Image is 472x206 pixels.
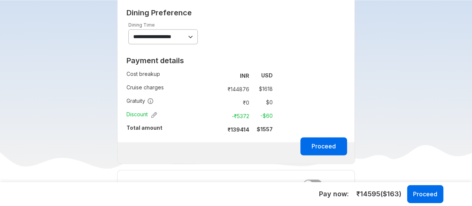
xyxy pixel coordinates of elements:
[221,84,252,94] td: ₹ 144876
[407,185,443,203] button: Proceed
[326,181,343,188] span: In US$
[256,181,299,188] span: Payments in INR
[218,109,221,123] td: :
[319,190,349,199] h5: Pay now:
[261,72,273,79] strong: USD
[218,96,221,109] td: :
[126,8,346,17] h2: Dining Preference
[126,82,218,96] td: Cruise charges
[221,111,252,121] td: -₹ 5372
[252,111,273,121] td: -$ 60
[126,124,162,131] strong: Total amount
[218,82,221,96] td: :
[218,123,221,136] td: :
[126,69,218,82] td: Cost breakup
[126,56,273,65] h2: Payment details
[252,84,273,94] td: $ 1618
[221,97,252,108] td: ₹ 0
[252,97,273,108] td: $ 0
[126,97,154,105] span: Gratuity
[257,126,273,132] strong: $ 1557
[240,73,249,79] strong: INR
[128,22,155,28] label: Dining Time
[300,137,347,155] button: Proceed
[228,126,249,133] strong: ₹ 139414
[126,181,273,190] h2: Payment terms
[126,111,157,118] span: Discount
[218,69,221,82] td: :
[356,189,401,199] span: ₹ 14595 ($ 163 )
